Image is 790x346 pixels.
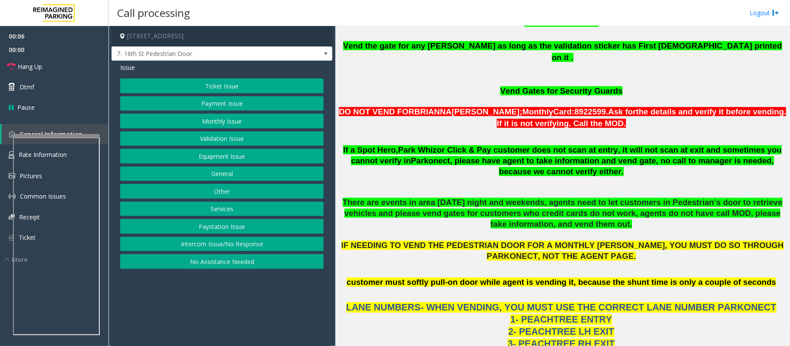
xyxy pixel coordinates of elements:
span: Issue [120,63,135,72]
span: or Click & Pay customer does not scan at entry, it will not scan at exit and sometimes you cannot... [351,145,782,165]
div: More [4,255,108,264]
button: Ticket Issue [120,78,324,93]
span: IF NEEDING TO VEND THE PEDESTRIAN DOOR FOR A MONTHLY [PERSON_NAME], YOU MUST DO SO THROUGH PARKON... [341,241,784,261]
span: the details and verify it before vending. If it is not verifying. Call the MOD. [497,107,786,128]
span: Ask for [608,107,636,116]
span: , please have agent to take information and vend gate, no call to manager is needed, because we c... [450,156,774,176]
span: 1- PEACHTREE ENTRY [510,314,612,325]
h4: [STREET_ADDRESS] [111,26,332,46]
img: 'icon' [9,193,16,200]
button: Services [120,202,324,216]
button: Paystation Issue [120,219,324,234]
span: DO NOT VEND FOR [339,107,414,116]
span: Card: [553,107,574,116]
span: customer must softly pull-on door while agent is vending it, because the shunt time is only a cou... [347,277,776,287]
img: 'icon' [9,214,15,220]
button: Validation Issue [120,131,324,146]
button: Other [120,184,324,199]
span: Dtmf [20,82,34,91]
img: 'icon' [9,131,15,137]
span: Monthly [522,107,554,116]
span: General Information [20,130,82,138]
img: 'icon' [9,173,15,179]
span: There are events in area [DATE] night and weekends, agents need to let customers in Pedestrian’s ... [343,198,783,228]
span: Pause [17,103,35,112]
button: No Assistance Needed [120,254,324,269]
img: 'icon' [9,234,14,242]
span: [PERSON_NAME]; [452,107,522,116]
button: Equipment Issue [120,149,324,163]
h3: Call processing [113,2,194,23]
span: Hang Up [18,62,42,71]
span: If a Spot Hero, [343,145,398,154]
button: General [120,166,324,181]
span: 8922599. [574,107,608,116]
span: LANE NUMBERS- WHEN VENDING, YOU MUST USE THE CORRECT LANE NUMBER PARKONECT [346,302,777,313]
span: BRIANNA [414,107,452,116]
span: Park Whiz [398,145,437,154]
span: 7- 16th St Pedestrian Door [112,47,288,61]
button: Intercom Issue/No Response [120,237,324,251]
a: General Information [2,124,108,144]
a: Logout [750,8,779,17]
button: Payment Issue [120,96,324,111]
span: Vend Gates for Security Guards [500,86,623,95]
button: Monthly Issue [120,114,324,128]
img: 'icon' [9,151,14,159]
span: 2- PEACHTREE LH EXIT [508,326,614,337]
img: logout [772,8,779,17]
span: Parkonect [411,156,450,166]
span: Vend the gate for any [PERSON_NAME] as long as the validation sticker has First [DEMOGRAPHIC_DATA... [343,41,782,62]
